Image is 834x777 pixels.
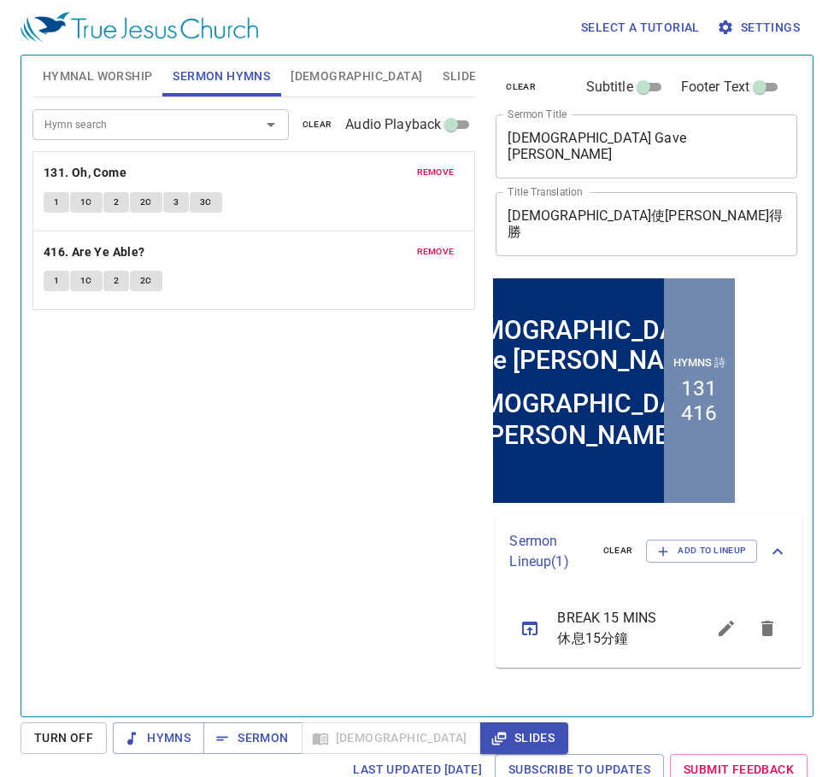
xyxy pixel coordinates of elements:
span: 2C [140,273,152,289]
span: 1 [54,273,59,289]
button: Add to Lineup [646,540,757,562]
button: remove [407,242,465,262]
p: Hymns 詩 [185,82,237,96]
button: Turn Off [21,722,107,754]
button: Slides [480,722,568,754]
span: 1C [80,195,92,210]
span: Slides [494,727,555,749]
span: Footer Text [681,77,750,97]
li: 131 [192,102,228,126]
button: clear [292,114,343,135]
span: clear [603,543,633,558]
b: 131. Oh, Come [44,162,126,184]
textarea: [DEMOGRAPHIC_DATA] Gave [PERSON_NAME] [508,130,785,162]
button: Sermon [203,722,302,754]
li: 416 [192,126,228,151]
button: 3 [163,192,189,213]
span: Add to Lineup [657,543,746,558]
span: Settings [720,17,800,38]
span: 2 [114,273,119,289]
iframe: from-child [489,274,739,507]
span: remove [417,244,455,260]
span: [DEMOGRAPHIC_DATA] [291,66,422,87]
span: Hymnal Worship [43,66,153,87]
button: 3C [190,192,222,213]
button: 2C [130,192,162,213]
span: 3 [173,195,179,210]
button: 1C [70,271,103,291]
button: clear [496,77,546,97]
textarea: [DEMOGRAPHIC_DATA]使[PERSON_NAME]得勝 [508,207,785,240]
span: Subtitle [586,77,633,97]
button: Settings [714,12,807,44]
ul: sermon lineup list [496,589,802,668]
button: 2C [130,271,162,291]
span: 2C [140,195,152,210]
span: 1 [54,195,59,210]
span: clear [302,117,332,132]
button: Select a tutorial [574,12,707,44]
span: Sermon Hymns [173,66,270,87]
span: 2 [114,195,119,210]
div: Sermon Lineup(1)clearAdd to Lineup [496,514,802,589]
button: 2 [103,271,129,291]
button: clear [593,540,643,561]
p: Sermon Lineup ( 1 ) [509,531,589,572]
button: Hymns [113,722,204,754]
button: 1C [70,192,103,213]
span: 3C [200,195,212,210]
span: 1C [80,273,92,289]
span: Select a tutorial [581,17,700,38]
span: Turn Off [34,727,93,749]
button: 131. Oh, Come [44,162,130,184]
button: 1 [44,271,69,291]
button: remove [407,162,465,183]
span: clear [506,79,536,95]
span: Slides [443,66,483,87]
span: remove [417,165,455,180]
b: 416. Are Ye Able? [44,242,145,263]
span: Audio Playback [345,114,441,135]
img: True Jesus Church [21,12,258,43]
button: Open [259,113,283,137]
span: BREAK 15 MINS 休息15分鐘 [557,608,665,649]
button: 2 [103,192,129,213]
button: 416. Are Ye Able? [44,242,148,263]
span: Sermon [217,727,288,749]
button: 1 [44,192,69,213]
span: Hymns [126,727,191,749]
